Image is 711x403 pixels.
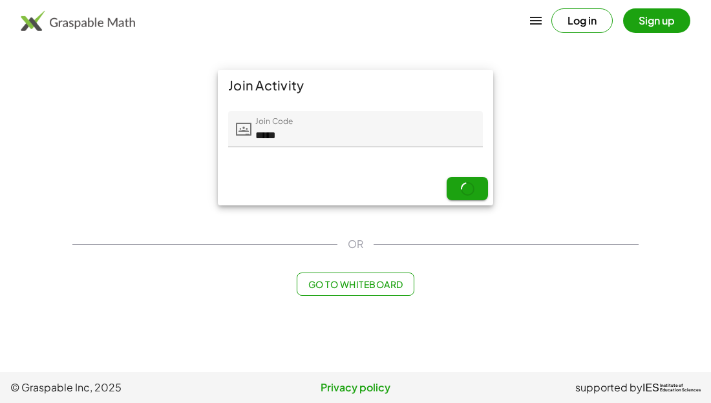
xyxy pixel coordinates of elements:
[642,382,659,394] span: IES
[10,380,240,395] span: © Graspable Inc, 2025
[575,380,642,395] span: supported by
[642,380,701,395] a: IESInstitute ofEducation Sciences
[660,384,701,393] span: Institute of Education Sciences
[218,70,493,101] div: Join Activity
[308,278,403,290] span: Go to Whiteboard
[240,380,471,395] a: Privacy policy
[348,236,363,252] span: OR
[297,273,414,296] button: Go to Whiteboard
[551,8,613,33] button: Log in
[623,8,690,33] button: Sign up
